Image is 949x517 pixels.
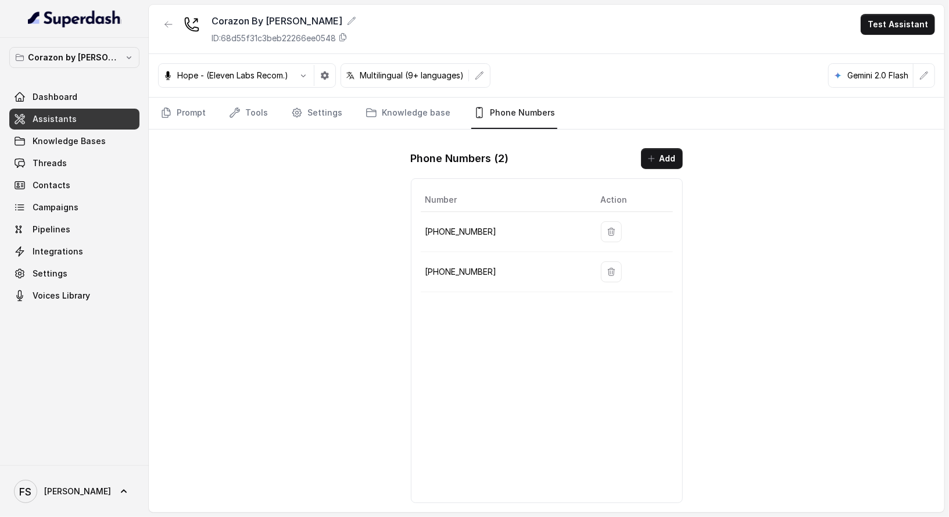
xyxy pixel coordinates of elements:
[33,246,83,257] span: Integrations
[33,268,67,279] span: Settings
[177,70,288,81] p: Hope - (Eleven Labs Recom.)
[847,70,908,81] p: Gemini 2.0 Flash
[592,188,673,212] th: Action
[33,157,67,169] span: Threads
[861,14,935,35] button: Test Assistant
[9,109,139,130] a: Assistants
[641,148,683,169] button: Add
[20,486,32,498] text: FS
[363,98,453,129] a: Knowledge base
[833,71,843,80] svg: google logo
[28,9,121,28] img: light.svg
[28,51,121,64] p: Corazon by [PERSON_NAME]
[44,486,111,497] span: [PERSON_NAME]
[212,14,356,28] div: Corazon By [PERSON_NAME]
[33,91,77,103] span: Dashboard
[212,33,336,44] p: ID: 68d55f31c3beb22266ee0548
[9,475,139,508] a: [PERSON_NAME]
[9,285,139,306] a: Voices Library
[9,241,139,262] a: Integrations
[9,131,139,152] a: Knowledge Bases
[289,98,345,129] a: Settings
[360,70,464,81] p: Multilingual (9+ languages)
[9,263,139,284] a: Settings
[411,149,509,168] h1: Phone Numbers ( 2 )
[33,113,77,125] span: Assistants
[33,135,106,147] span: Knowledge Bases
[9,47,139,68] button: Corazon by [PERSON_NAME]
[471,98,557,129] a: Phone Numbers
[227,98,270,129] a: Tools
[9,219,139,240] a: Pipelines
[421,188,592,212] th: Number
[33,290,90,301] span: Voices Library
[9,87,139,107] a: Dashboard
[33,179,70,191] span: Contacts
[425,265,582,279] p: [PHONE_NUMBER]
[425,225,582,239] p: [PHONE_NUMBER]
[158,98,935,129] nav: Tabs
[33,224,70,235] span: Pipelines
[9,197,139,218] a: Campaigns
[9,175,139,196] a: Contacts
[158,98,208,129] a: Prompt
[9,153,139,174] a: Threads
[33,202,78,213] span: Campaigns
